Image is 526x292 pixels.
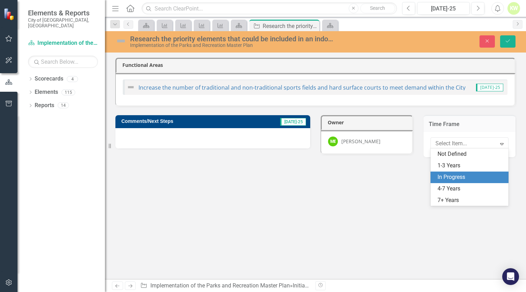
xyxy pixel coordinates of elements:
[438,150,505,158] div: Not Defined
[328,120,408,125] h3: Owner
[58,103,69,109] div: 14
[360,4,395,13] button: Search
[429,121,511,127] h3: Time Frame
[121,119,244,124] h3: Comments/Next Steps
[476,84,503,91] span: [DATE]-25
[438,196,505,204] div: 7+ Years
[507,2,520,15] button: KW
[130,35,336,43] div: Research the priority elements that could be included in an indoor facility that compliments the ...
[67,76,78,82] div: 4
[127,83,135,91] img: Not Defined
[28,9,98,17] span: Elements & Reports
[3,8,16,20] img: ClearPoint Strategy
[341,138,381,145] div: [PERSON_NAME]
[35,88,58,96] a: Elements
[28,17,98,29] small: City of [GEOGRAPHIC_DATA], [GEOGRAPHIC_DATA]
[328,137,338,146] div: ME
[142,2,397,15] input: Search ClearPoint...
[62,89,75,95] div: 115
[150,282,290,289] a: Implementation of the Parks and Recreation Master Plan
[140,282,310,290] div: » »
[438,162,505,170] div: 1-3 Years
[122,62,511,68] h3: Functional Areas
[138,84,465,91] a: Increase the number of traditional and non-traditional sports fields and hard surface courts to m...
[263,22,318,30] div: Research the priority elements that could be included in an indoor facility that compliments the ...
[28,39,98,47] a: Implementation of the Parks and Recreation Master Plan
[420,5,467,13] div: [DATE]-25
[115,35,127,47] img: Not Defined
[35,102,54,110] a: Reports
[370,5,385,11] span: Search
[417,2,470,15] button: [DATE]-25
[28,56,98,68] input: Search Below...
[130,43,336,48] div: Implementation of the Parks and Recreation Master Plan
[280,118,306,126] span: [DATE]-25
[293,282,317,289] a: Initiatives
[438,173,505,181] div: In Progress
[502,268,519,285] div: Open Intercom Messenger
[438,185,505,193] div: 4-7 Years
[35,75,63,83] a: Scorecards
